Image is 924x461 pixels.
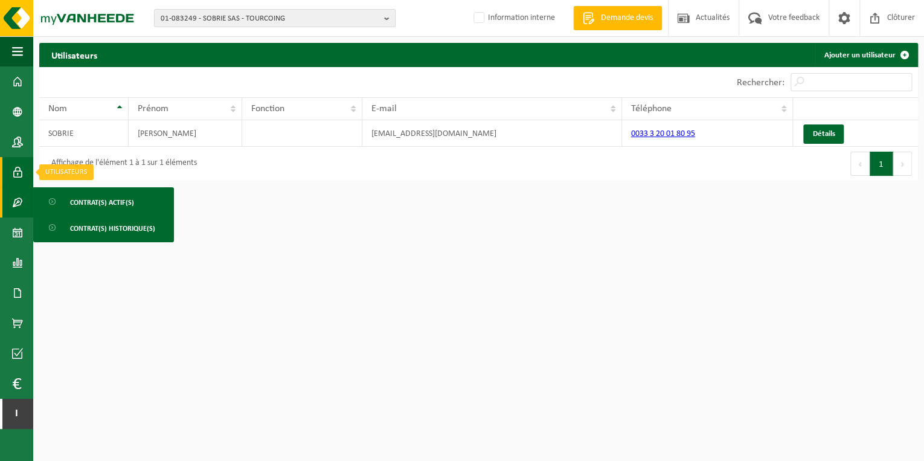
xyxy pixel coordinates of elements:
button: Previous [850,152,870,176]
span: Téléphone [631,104,672,114]
td: SOBRIE [39,120,129,147]
span: Demande devis [598,12,656,24]
a: 0033 3 20 01 80 95 [631,129,695,138]
span: Nom [48,104,67,114]
span: Prénom [138,104,168,114]
td: [EMAIL_ADDRESS][DOMAIN_NAME] [362,120,622,147]
a: Détails [803,124,844,144]
span: I [12,399,21,429]
a: Demande devis [573,6,662,30]
span: Contrat(s) historique(s) [70,217,155,240]
span: Contrat(s) actif(s) [70,191,134,214]
label: Information interne [471,9,555,27]
button: 1 [870,152,893,176]
label: Rechercher: [737,78,784,88]
button: Next [893,152,912,176]
a: Ajouter un utilisateur [815,43,917,67]
span: Fonction [251,104,284,114]
a: Contrat(s) actif(s) [36,190,171,213]
span: E-mail [371,104,397,114]
button: 01-083249 - SOBRIE SAS - TOURCOING [154,9,396,27]
td: [PERSON_NAME] [129,120,242,147]
h2: Utilisateurs [39,43,109,66]
a: Contrat(s) historique(s) [36,216,171,239]
span: 01-083249 - SOBRIE SAS - TOURCOING [161,10,379,28]
div: Affichage de l'élément 1 à 1 sur 1 éléments [45,153,197,175]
